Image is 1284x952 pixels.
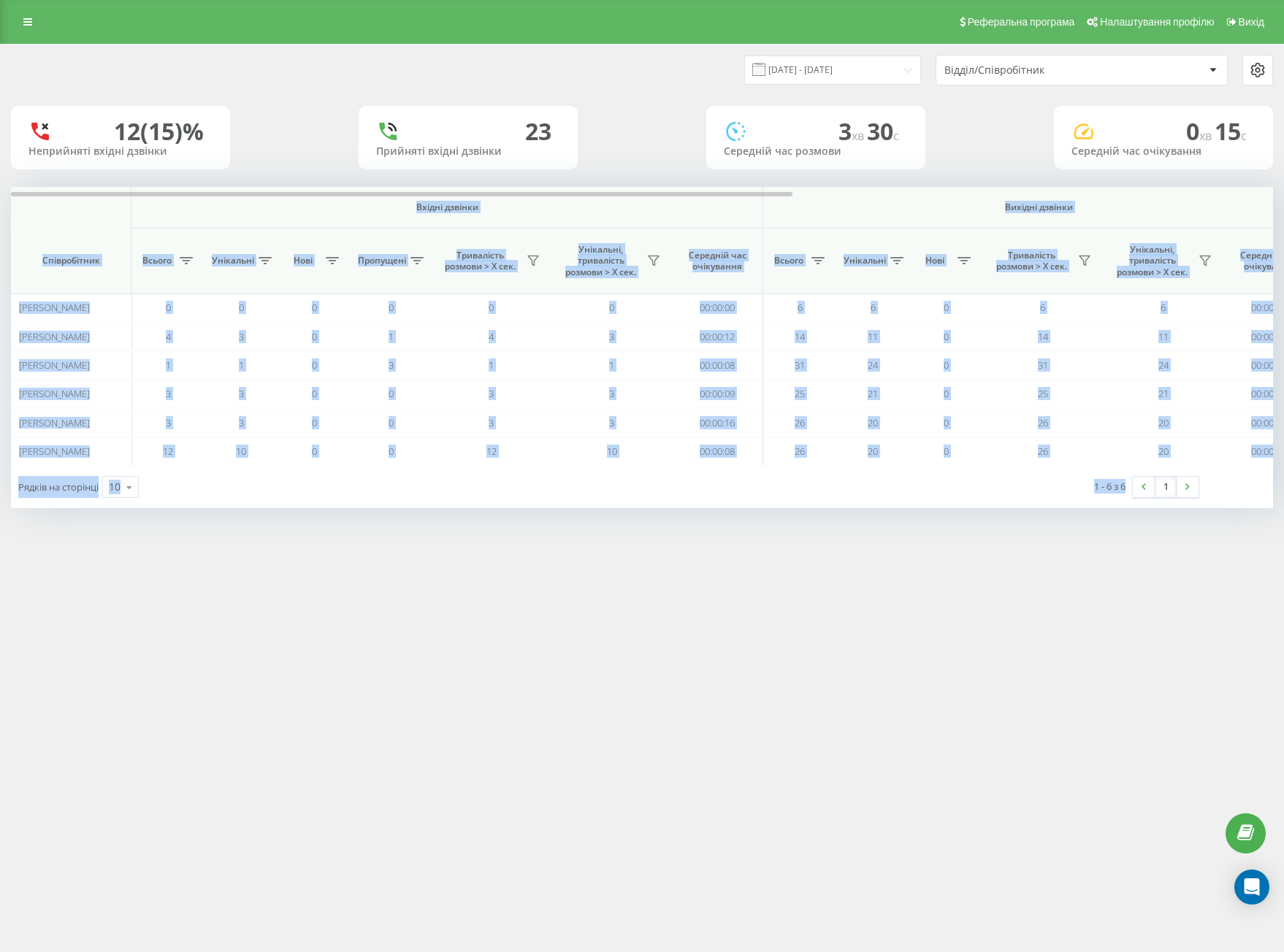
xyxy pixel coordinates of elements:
[1038,330,1048,343] span: 14
[944,330,949,343] span: 0
[1199,128,1215,144] span: хв
[1158,330,1169,343] span: 11
[724,145,908,158] div: Середній час розмови
[944,64,1119,77] div: Відділ/Співробітник
[609,301,614,314] span: 0
[1038,445,1048,458] span: 26
[795,445,805,458] span: 26
[163,445,173,458] span: 12
[312,445,317,458] span: 0
[1241,128,1247,144] span: c
[166,358,171,372] span: 1
[438,250,522,272] span: Тривалість розмови > Х сек.
[166,330,171,343] span: 4
[19,445,90,458] span: [PERSON_NAME]
[212,255,254,266] span: Унікальні
[166,387,171,400] span: 3
[944,358,949,372] span: 0
[389,301,394,314] span: 0
[166,416,171,429] span: 3
[23,255,118,266] span: Співробітник
[609,387,614,400] span: 3
[867,115,899,147] span: 30
[28,145,213,158] div: Неприйняті вхідні дзвінки
[893,128,899,144] span: c
[489,330,494,343] span: 4
[1158,445,1169,458] span: 20
[1100,16,1214,28] span: Налаштування профілю
[968,16,1075,28] span: Реферальна програма
[1071,145,1256,158] div: Середній час очікування
[1186,115,1215,147] span: 0
[672,351,763,380] td: 00:00:08
[19,330,90,343] span: [PERSON_NAME]
[18,480,99,494] span: Рядків на сторінці
[239,358,244,372] span: 1
[489,387,494,400] span: 3
[1215,115,1247,147] span: 15
[489,416,494,429] span: 3
[944,387,949,400] span: 0
[1038,416,1048,429] span: 26
[795,387,805,400] span: 25
[19,301,90,314] span: [PERSON_NAME]
[868,416,878,429] span: 20
[239,387,244,400] span: 3
[239,301,244,314] span: 0
[285,255,321,266] span: Нові
[109,480,121,494] div: 10
[169,201,725,213] span: Вхідні дзвінки
[672,437,763,466] td: 00:00:08
[1094,479,1126,494] div: 1 - 6 з 6
[19,358,90,372] span: [PERSON_NAME]
[1239,16,1264,28] span: Вихід
[683,250,752,272] span: Середній час очікування
[239,330,244,343] span: 3
[672,293,763,322] td: 00:00:00
[139,255,175,266] span: Всього
[1155,477,1177,497] a: 1
[868,445,878,458] span: 20
[559,244,643,278] span: Унікальні, тривалість розмови > Х сек.
[486,445,497,458] span: 12
[1038,387,1048,400] span: 25
[489,301,494,314] span: 0
[609,358,614,372] span: 1
[798,301,803,314] span: 6
[795,358,805,372] span: 31
[389,387,394,400] span: 0
[239,416,244,429] span: 3
[525,118,551,145] div: 23
[868,387,878,400] span: 21
[1234,870,1269,905] div: Open Intercom Messenger
[19,387,90,400] span: [PERSON_NAME]
[358,255,406,266] span: Пропущені
[19,416,90,429] span: [PERSON_NAME]
[771,255,807,266] span: Всього
[844,255,886,266] span: Унікальні
[166,301,171,314] span: 0
[114,118,204,145] div: 12 (15)%
[871,301,876,314] span: 6
[795,330,805,343] span: 14
[312,387,317,400] span: 0
[672,408,763,437] td: 00:00:16
[389,416,394,429] span: 0
[389,330,394,343] span: 1
[609,416,614,429] span: 3
[312,330,317,343] span: 0
[389,445,394,458] span: 0
[672,322,763,350] td: 00:00:12
[609,330,614,343] span: 3
[1110,244,1194,278] span: Унікальні, тривалість розмови > Х сек.
[917,255,953,266] span: Нові
[852,128,867,144] span: хв
[672,380,763,408] td: 00:00:09
[868,330,878,343] span: 11
[376,145,560,158] div: Прийняті вхідні дзвінки
[489,358,494,372] span: 1
[798,201,1280,213] span: Вихідні дзвінки
[312,416,317,429] span: 0
[944,301,949,314] span: 0
[838,115,867,147] span: 3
